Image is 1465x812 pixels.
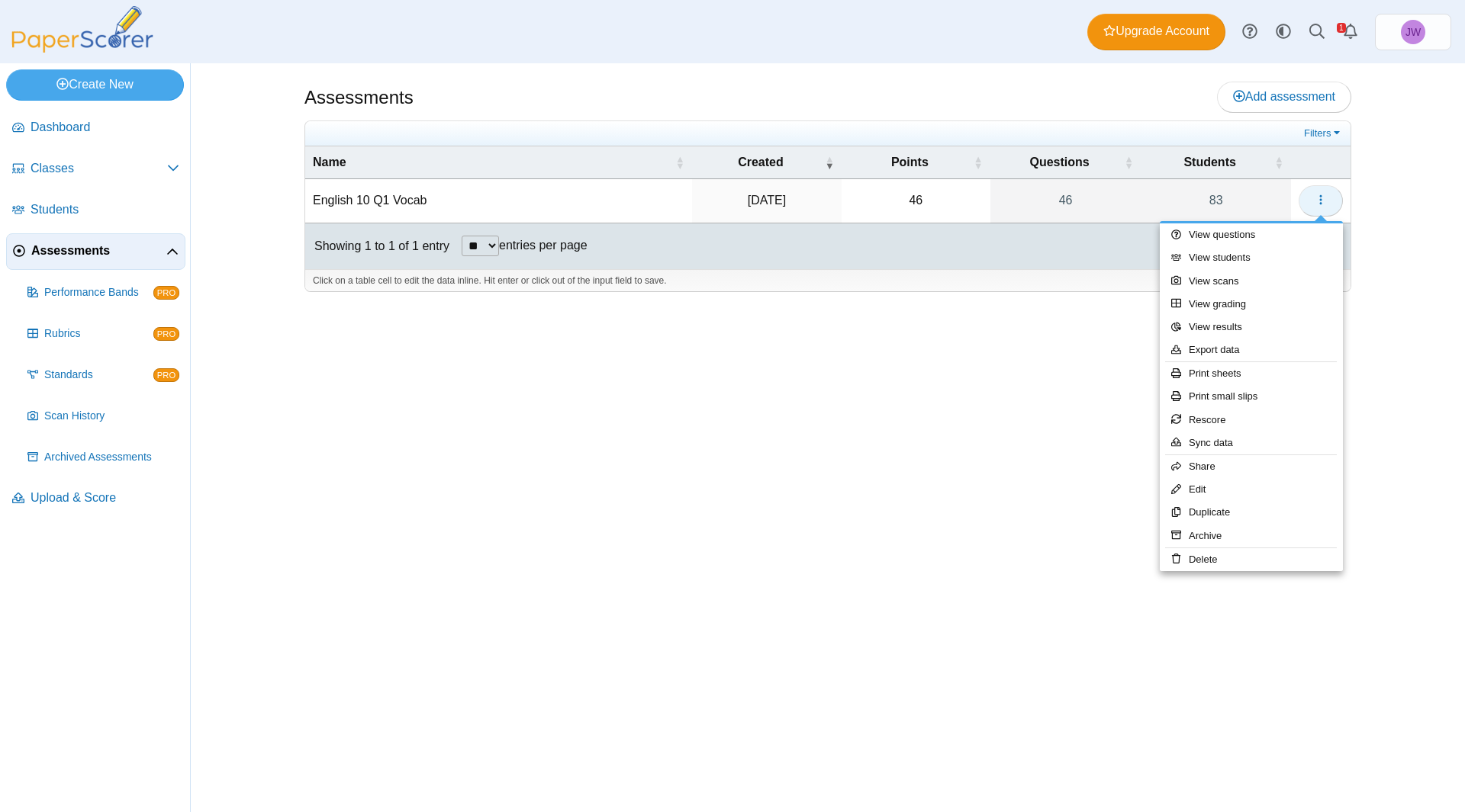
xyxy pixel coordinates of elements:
[1405,27,1421,37] span: Joshua Williams
[1334,15,1367,49] a: Alerts
[1274,155,1283,170] span: Students : Activate to sort
[21,439,185,476] a: Archived Assessments
[700,154,822,171] span: Created
[21,274,185,311] a: Performance Bands PRO
[31,160,167,177] span: Classes
[6,69,184,100] a: Create New
[6,233,185,270] a: Assessments
[1375,14,1451,50] a: Joshua Williams
[21,316,185,352] a: Rubrics PRO
[974,155,983,170] span: Points : Activate to sort
[6,42,159,55] a: PaperScorer
[1160,525,1343,547] a: Archive
[6,192,185,229] a: Students
[21,357,185,393] a: Standards PRO
[1160,246,1343,269] a: View students
[21,398,185,435] a: Scan History
[31,242,166,259] span: Assessments
[1160,478,1343,501] a: Edit
[849,154,971,171] span: Points
[1160,270,1343,293] a: View scans
[675,155,684,170] span: Name : Activate to sort
[44,450,179,465] span: Archived Assessments
[44,285,153,300] span: Performance Bands
[153,286,179,300] span: PRO
[305,269,1351,292] div: Click on a table cell to edit the data inline. Hit enter or click out of the input field to save.
[305,179,692,223] td: English 10 Q1 Vocab
[1160,501,1343,524] a: Duplicate
[1160,385,1343,408] a: Print small slips
[31,489,179,506] span: Upload & Score
[1087,14,1225,50] a: Upgrade Account
[6,480,185,517] a: Upload & Score
[499,239,588,252] label: entries per page
[1160,409,1343,432] a: Rescore
[842,179,990,223] td: 46
[1160,293,1343,316] a: View grading
[44,367,153,383] span: Standards
[1160,548,1343,571] a: Delete
[1217,82,1351,112] a: Add assessment
[1300,126,1347,141] a: Filters
[6,110,185,146] a: Dashboard
[31,201,179,218] span: Students
[990,179,1141,222] a: 46
[6,151,185,188] a: Classes
[153,368,179,382] span: PRO
[44,326,153,342] span: Rubrics
[31,119,179,136] span: Dashboard
[1103,23,1209,40] span: Upgrade Account
[305,223,449,269] div: Showing 1 to 1 of 1 entry
[1160,339,1343,361] a: Export data
[1160,362,1343,385] a: Print sheets
[1233,90,1335,103] span: Add assessment
[313,154,672,171] span: Name
[1160,223,1343,246] a: View questions
[825,155,834,170] span: Created : Activate to remove sorting
[998,154,1122,171] span: Questions
[1148,154,1271,171] span: Students
[1160,316,1343,339] a: View results
[748,194,786,207] time: Sep 16, 2025 at 9:05 AM
[1124,155,1133,170] span: Questions : Activate to sort
[1141,179,1291,222] a: 83
[304,85,414,111] h1: Assessments
[1160,432,1343,454] a: Sync data
[1160,455,1343,478] a: Share
[1401,20,1425,44] span: Joshua Williams
[153,327,179,341] span: PRO
[44,409,179,424] span: Scan History
[6,6,159,53] img: PaperScorer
